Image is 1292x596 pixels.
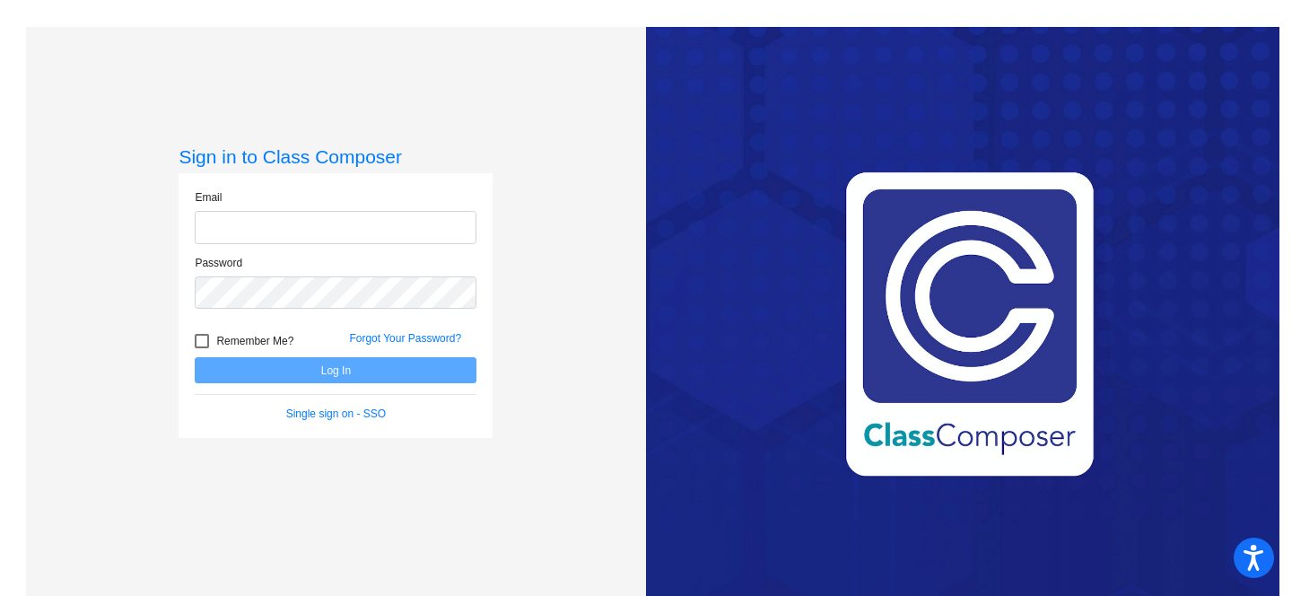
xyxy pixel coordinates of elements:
[216,330,293,352] span: Remember Me?
[179,145,493,168] h3: Sign in to Class Composer
[349,332,461,345] a: Forgot Your Password?
[195,357,476,383] button: Log In
[195,189,222,206] label: Email
[195,255,242,271] label: Password
[286,408,386,420] a: Single sign on - SSO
